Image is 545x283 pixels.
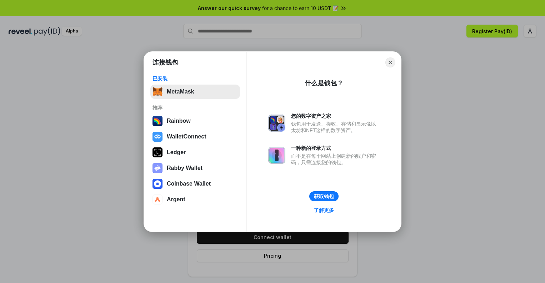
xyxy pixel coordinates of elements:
a: 了解更多 [310,206,338,215]
div: Coinbase Wallet [167,181,211,187]
div: Ledger [167,149,186,156]
div: 推荐 [152,105,238,111]
div: 什么是钱包？ [305,79,343,87]
img: svg+xml,%3Csvg%20width%3D%22120%22%20height%3D%22120%22%20viewBox%3D%220%200%20120%20120%22%20fil... [152,116,162,126]
div: 您的数字资产之家 [291,113,380,119]
img: svg+xml,%3Csvg%20fill%3D%22none%22%20height%3D%2233%22%20viewBox%3D%220%200%2035%2033%22%20width%... [152,87,162,97]
button: Rainbow [150,114,240,128]
h1: 连接钱包 [152,58,178,67]
img: svg+xml,%3Csvg%20width%3D%2228%22%20height%3D%2228%22%20viewBox%3D%220%200%2028%2028%22%20fill%3D... [152,194,162,204]
button: MetaMask [150,85,240,99]
div: Rabby Wallet [167,165,202,171]
div: Argent [167,196,185,203]
img: svg+xml,%3Csvg%20xmlns%3D%22http%3A%2F%2Fwww.w3.org%2F2000%2Fsvg%22%20fill%3D%22none%22%20viewBox... [268,147,285,164]
button: Rabby Wallet [150,161,240,175]
div: 获取钱包 [314,193,334,199]
img: svg+xml,%3Csvg%20width%3D%2228%22%20height%3D%2228%22%20viewBox%3D%220%200%2028%2028%22%20fill%3D... [152,179,162,189]
div: 已安装 [152,75,238,82]
button: Ledger [150,145,240,160]
img: svg+xml,%3Csvg%20xmlns%3D%22http%3A%2F%2Fwww.w3.org%2F2000%2Fsvg%22%20width%3D%2228%22%20height%3... [152,147,162,157]
img: svg+xml,%3Csvg%20width%3D%2228%22%20height%3D%2228%22%20viewBox%3D%220%200%2028%2028%22%20fill%3D... [152,132,162,142]
div: WalletConnect [167,133,206,140]
button: WalletConnect [150,130,240,144]
button: Close [385,57,395,67]
div: 一种新的登录方式 [291,145,380,151]
div: 了解更多 [314,207,334,213]
button: Coinbase Wallet [150,177,240,191]
button: 获取钱包 [309,191,339,201]
div: 钱包用于发送、接收、存储和显示像以太坊和NFT这样的数字资产。 [291,121,380,133]
div: 而不是在每个网站上创建新的账户和密码，只需连接您的钱包。 [291,153,380,166]
img: svg+xml,%3Csvg%20xmlns%3D%22http%3A%2F%2Fwww.w3.org%2F2000%2Fsvg%22%20fill%3D%22none%22%20viewBox... [152,163,162,173]
button: Argent [150,192,240,207]
img: svg+xml,%3Csvg%20xmlns%3D%22http%3A%2F%2Fwww.w3.org%2F2000%2Fsvg%22%20fill%3D%22none%22%20viewBox... [268,115,285,132]
div: Rainbow [167,118,191,124]
div: MetaMask [167,89,194,95]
